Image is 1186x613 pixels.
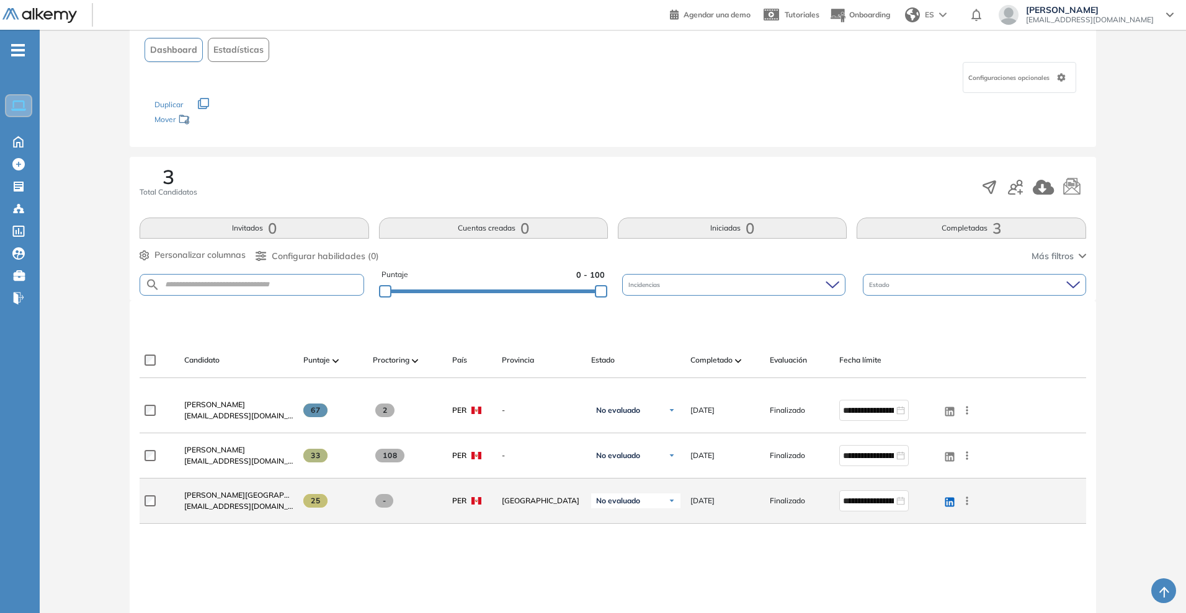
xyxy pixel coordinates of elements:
span: PER [452,405,466,416]
span: [PERSON_NAME] [184,445,245,454]
button: Iniciadas0 [618,218,847,239]
span: No evaluado [596,451,640,461]
span: Estado [591,355,615,366]
a: [PERSON_NAME] [184,399,293,410]
span: País [452,355,467,366]
span: Más filtros [1032,250,1074,263]
span: Incidencias [628,280,662,289]
img: Ícono de flecha [668,407,675,414]
img: Ícono de flecha [668,452,675,459]
span: PER [452,495,466,506]
span: PER [452,450,466,461]
span: Configuraciones opcionales [968,73,1052,82]
span: Configurar habilidades (0) [272,250,379,263]
span: [GEOGRAPHIC_DATA] [502,495,581,506]
span: Finalizado [770,405,805,416]
span: Duplicar [154,100,183,109]
span: 3 [163,167,174,187]
span: [EMAIL_ADDRESS][DOMAIN_NAME] [184,410,293,421]
img: [missing "en.ARROW_ALT" translation] [412,359,418,363]
button: Dashboard [145,38,203,62]
img: SEARCH_ALT [145,277,160,293]
span: Provincia [502,355,534,366]
span: - [502,450,581,461]
button: Cuentas creadas0 [379,218,608,239]
div: Estado [863,274,1086,296]
span: Estadísticas [213,43,264,56]
span: 0 - 100 [576,269,605,281]
span: [EMAIL_ADDRESS][DOMAIN_NAME] [1026,15,1154,25]
img: PER [471,452,481,459]
button: Personalizar columnas [140,249,246,262]
span: Candidato [184,355,220,366]
div: Configuraciones opcionales [963,62,1076,93]
div: Mover [154,109,279,132]
span: Estado [869,280,892,289]
img: [missing "en.ARROW_ALT" translation] [735,359,741,363]
span: No evaluado [596,405,640,415]
span: [EMAIL_ADDRESS][DOMAIN_NAME] [184,501,293,512]
i: - [11,49,25,51]
span: 108 [375,449,404,462]
span: - [375,494,393,508]
span: - [502,405,581,416]
span: [PERSON_NAME][GEOGRAPHIC_DATA] [184,490,323,500]
a: [PERSON_NAME] [184,444,293,456]
span: [EMAIL_ADDRESS][DOMAIN_NAME] [184,456,293,467]
button: Onboarding [829,2,890,29]
button: Invitados0 [140,218,368,239]
span: Personalizar columnas [154,249,246,262]
span: 2 [375,404,395,417]
span: Finalizado [770,495,805,506]
span: Finalizado [770,450,805,461]
img: Ícono de flecha [668,497,675,505]
button: Completadas3 [857,218,1086,239]
img: Logo [2,8,77,24]
button: Estadísticas [208,38,269,62]
span: 25 [303,494,328,508]
button: Más filtros [1032,250,1086,263]
span: Completado [690,355,733,366]
span: Dashboard [150,43,197,56]
img: arrow [939,12,947,17]
span: Puntaje [303,355,330,366]
a: [PERSON_NAME][GEOGRAPHIC_DATA] [184,490,293,501]
span: Tutoriales [785,10,819,19]
span: Fecha límite [839,355,881,366]
div: Widget de chat [1124,553,1186,613]
button: Configurar habilidades (0) [256,250,379,263]
div: Incidencias [622,274,845,296]
span: Evaluación [770,355,807,366]
span: 33 [303,449,328,462]
img: PER [471,497,481,505]
img: PER [471,407,481,414]
span: [PERSON_NAME] [1026,5,1154,15]
span: Puntaje [381,269,408,281]
span: [PERSON_NAME] [184,400,245,409]
span: Onboarding [849,10,890,19]
img: world [905,7,920,22]
span: [DATE] [690,450,715,461]
span: [DATE] [690,405,715,416]
span: No evaluado [596,496,640,506]
span: Total Candidatos [140,187,197,198]
span: 67 [303,404,328,417]
a: Agendar una demo [670,6,751,21]
span: [DATE] [690,495,715,506]
span: ES [925,9,934,20]
span: Agendar una demo [684,10,751,19]
img: [missing "en.ARROW_ALT" translation] [332,359,339,363]
iframe: Chat Widget [1124,553,1186,613]
span: Proctoring [373,355,409,366]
